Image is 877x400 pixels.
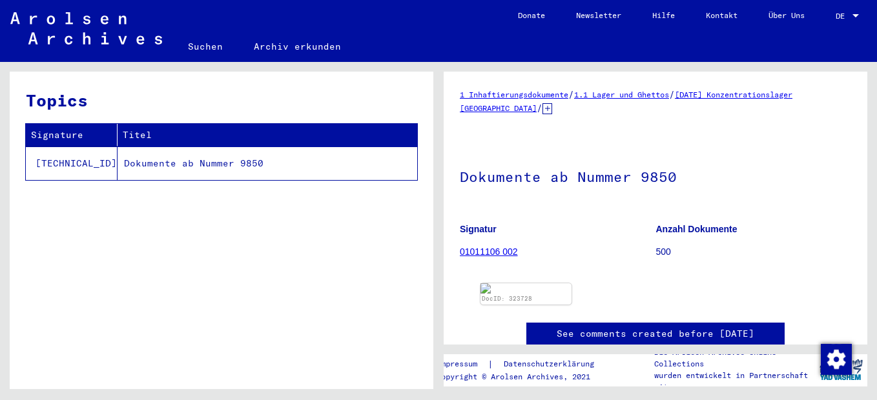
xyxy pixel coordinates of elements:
a: 1.1 Lager und Ghettos [574,90,669,99]
a: DocID: 323728 [482,295,532,302]
span: / [537,102,542,114]
td: Dokumente ab Nummer 9850 [118,146,417,180]
span: DE [836,12,850,21]
th: Titel [118,124,417,146]
td: [TECHNICAL_ID] [26,146,118,180]
a: 1 Inhaftierungsdokumente [460,90,568,99]
p: Die Arolsen Archives Online-Collections [654,346,814,370]
th: Signature [26,124,118,146]
h1: Dokumente ab Nummer 9850 [460,147,851,204]
a: Impressum [437,357,488,371]
p: wurden entwickelt in Partnerschaft mit [654,370,814,393]
img: Arolsen_neg.svg [10,12,162,45]
p: 500 [656,245,852,259]
div: | [437,357,610,371]
a: Datenschutzerklärung [493,357,610,371]
h3: Topics [26,88,417,113]
img: yv_logo.png [817,354,865,386]
p: Copyright © Arolsen Archives, 2021 [437,371,610,383]
a: Archiv erkunden [238,31,356,62]
a: 01011106 002 [460,246,518,257]
a: Suchen [172,31,238,62]
b: Anzahl Dokumente [656,224,738,234]
img: 001.tif [480,283,572,294]
b: Signatur [460,224,497,234]
span: / [669,88,675,100]
a: See comments created before [DATE] [557,327,754,341]
span: / [568,88,574,100]
img: Zustimmung ändern [821,344,852,375]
